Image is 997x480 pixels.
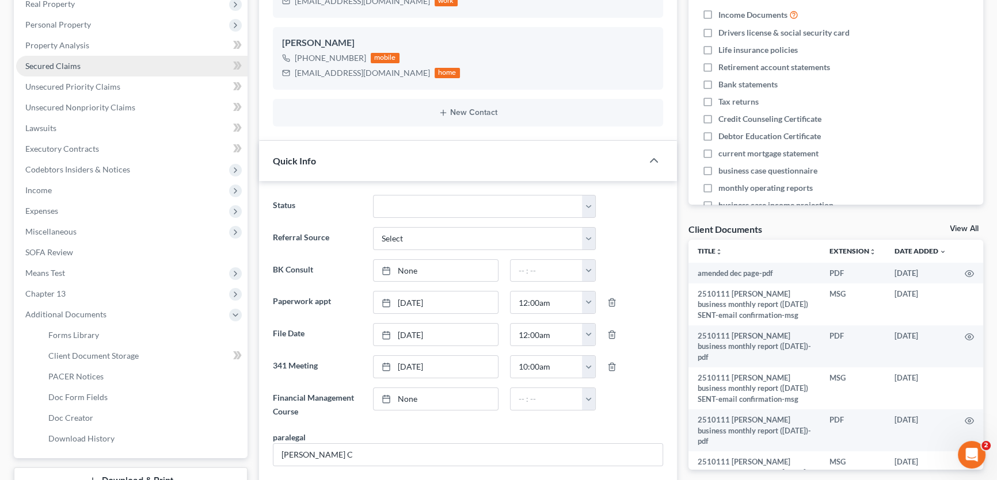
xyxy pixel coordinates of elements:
td: MSG [820,283,885,325]
a: [DATE] [374,356,497,378]
a: None [374,388,497,410]
span: PACER Notices [48,371,104,381]
div: paralegal [273,431,306,443]
input: -- : -- [511,388,583,410]
span: business case questionnaire [718,165,817,176]
label: Paperwork appt [267,291,367,314]
a: [DATE] [374,291,497,313]
a: Executory Contracts [16,139,248,159]
td: 2510111 [PERSON_NAME] business monthly report ([DATE])-pdf [688,325,821,367]
span: Quick Info [273,155,316,166]
i: unfold_more [716,248,722,255]
i: expand_more [939,248,946,255]
a: Doc Form Fields [39,387,248,408]
span: Secured Claims [25,61,81,71]
input: -- : -- [511,324,583,345]
span: 2 [981,441,991,450]
td: [DATE] [885,409,956,451]
label: BK Consult [267,259,367,282]
button: New Contact [282,108,654,117]
td: [DATE] [885,263,956,283]
span: Lawsuits [25,123,56,133]
span: Means Test [25,268,65,278]
span: Retirement account statements [718,62,830,73]
input: -- [273,444,663,466]
a: Forms Library [39,325,248,345]
span: Income Documents [718,9,787,21]
div: [PERSON_NAME] [282,36,654,50]
td: amended dec page-pdf [688,263,821,283]
td: PDF [820,263,885,283]
span: Credit Counseling Certificate [718,113,821,125]
span: Bank statements [718,79,778,90]
a: Lawsuits [16,118,248,139]
span: Doc Creator [48,413,93,423]
span: Codebtors Insiders & Notices [25,164,130,174]
a: Secured Claims [16,56,248,76]
a: Titleunfold_more [698,247,722,255]
td: MSG [820,367,885,409]
iframe: Intercom live chat [958,441,985,469]
span: Property Analysis [25,40,89,50]
a: Property Analysis [16,35,248,56]
a: Doc Creator [39,408,248,428]
span: Expenses [25,206,58,216]
td: [DATE] [885,367,956,409]
td: PDF [820,409,885,451]
span: Miscellaneous [25,226,77,236]
span: monthly operating reports [718,182,813,194]
a: Date Added expand_more [895,247,946,255]
div: Client Documents [688,223,762,235]
a: View All [950,225,979,233]
label: Status [267,195,367,218]
span: Personal Property [25,20,91,29]
div: home [435,68,460,78]
i: unfold_more [869,248,876,255]
td: [DATE] [885,283,956,325]
span: Additional Documents [25,309,106,319]
a: PACER Notices [39,366,248,387]
a: None [374,260,497,282]
input: -- : -- [511,356,583,378]
input: -- : -- [511,260,583,282]
span: Income [25,185,52,195]
td: 2510111 [PERSON_NAME] business monthly report ([DATE]) SENT-email confirmation-msg [688,367,821,409]
div: [PHONE_NUMBER] [295,52,366,64]
span: current mortgage statement [718,148,819,159]
span: business case income projection [718,199,834,211]
a: [DATE] [374,324,497,345]
span: Client Document Storage [48,351,139,360]
span: SOFA Review [25,247,73,257]
td: 2510111 [PERSON_NAME] business monthly report ([DATE]) SENT-email confirmation-msg [688,283,821,325]
a: Extensionunfold_more [829,247,876,255]
a: Download History [39,428,248,449]
div: [EMAIL_ADDRESS][DOMAIN_NAME] [295,67,430,79]
span: Chapter 13 [25,289,66,298]
a: Unsecured Nonpriority Claims [16,97,248,118]
a: Unsecured Priority Claims [16,76,248,97]
input: -- : -- [511,291,583,313]
a: SOFA Review [16,242,248,263]
span: Debtor Education Certificate [718,130,821,142]
label: File Date [267,323,367,346]
span: Doc Form Fields [48,392,108,402]
span: Download History [48,433,115,443]
span: Drivers license & social security card [718,27,850,39]
label: Referral Source [267,227,367,250]
span: Tax returns [718,96,759,107]
label: 341 Meeting [267,355,367,378]
td: [DATE] [885,325,956,367]
span: Forms Library [48,330,99,340]
span: Unsecured Priority Claims [25,82,120,91]
td: PDF [820,325,885,367]
span: Unsecured Nonpriority Claims [25,102,135,112]
div: mobile [371,53,399,63]
a: Client Document Storage [39,345,248,366]
td: 2510111 [PERSON_NAME] business monthly report ([DATE])-pdf [688,409,821,451]
span: Life insurance policies [718,44,798,56]
span: Executory Contracts [25,144,99,153]
label: Financial Management Course [267,387,367,422]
